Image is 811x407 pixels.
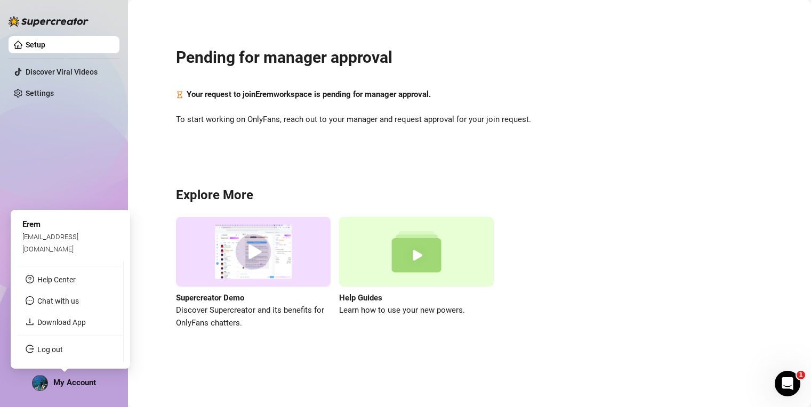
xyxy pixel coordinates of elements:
a: Help GuidesLearn how to use your new powers. [339,217,494,329]
a: Supercreator DemoDiscover Supercreator and its benefits for OnlyFans chatters. [176,217,331,329]
h3: Explore More [176,187,763,204]
a: Download App [37,318,86,327]
img: supercreator demo [176,217,331,287]
span: My Account [53,378,96,387]
span: Chat with us [37,297,79,305]
img: logo-BBDzfeDw.svg [9,16,89,27]
img: help guides [339,217,494,287]
strong: Help Guides [339,293,382,303]
a: Help Center [37,275,76,284]
img: ACg8ocKSCAPYXiKsexrmaBLdW_Mm-VY3H9RT0NgJaByom4fc9zfA_XM=s96-c [33,376,47,390]
a: Settings [26,89,54,97]
li: Log out [17,341,123,358]
a: Log out [37,345,63,354]
strong: Supercreator Demo [176,293,244,303]
span: message [26,296,34,305]
span: To start working on OnlyFans, reach out to your manager and request approval for your join request. [176,113,763,126]
span: Discover Supercreator and its benefits for OnlyFans chatters. [176,304,331,329]
a: Setup [26,40,45,49]
span: [EMAIL_ADDRESS][DOMAIN_NAME] [22,233,78,253]
a: Discover Viral Videos [26,68,98,76]
span: 1 [797,371,805,379]
span: Learn how to use your new powers. [339,304,494,317]
span: hourglass [176,88,183,101]
h2: Pending for manager approval [176,47,763,68]
strong: Your request to join Erem workspace is pending for manager approval. [187,89,431,99]
span: Erem [22,219,41,229]
iframe: Intercom live chat [775,371,800,396]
